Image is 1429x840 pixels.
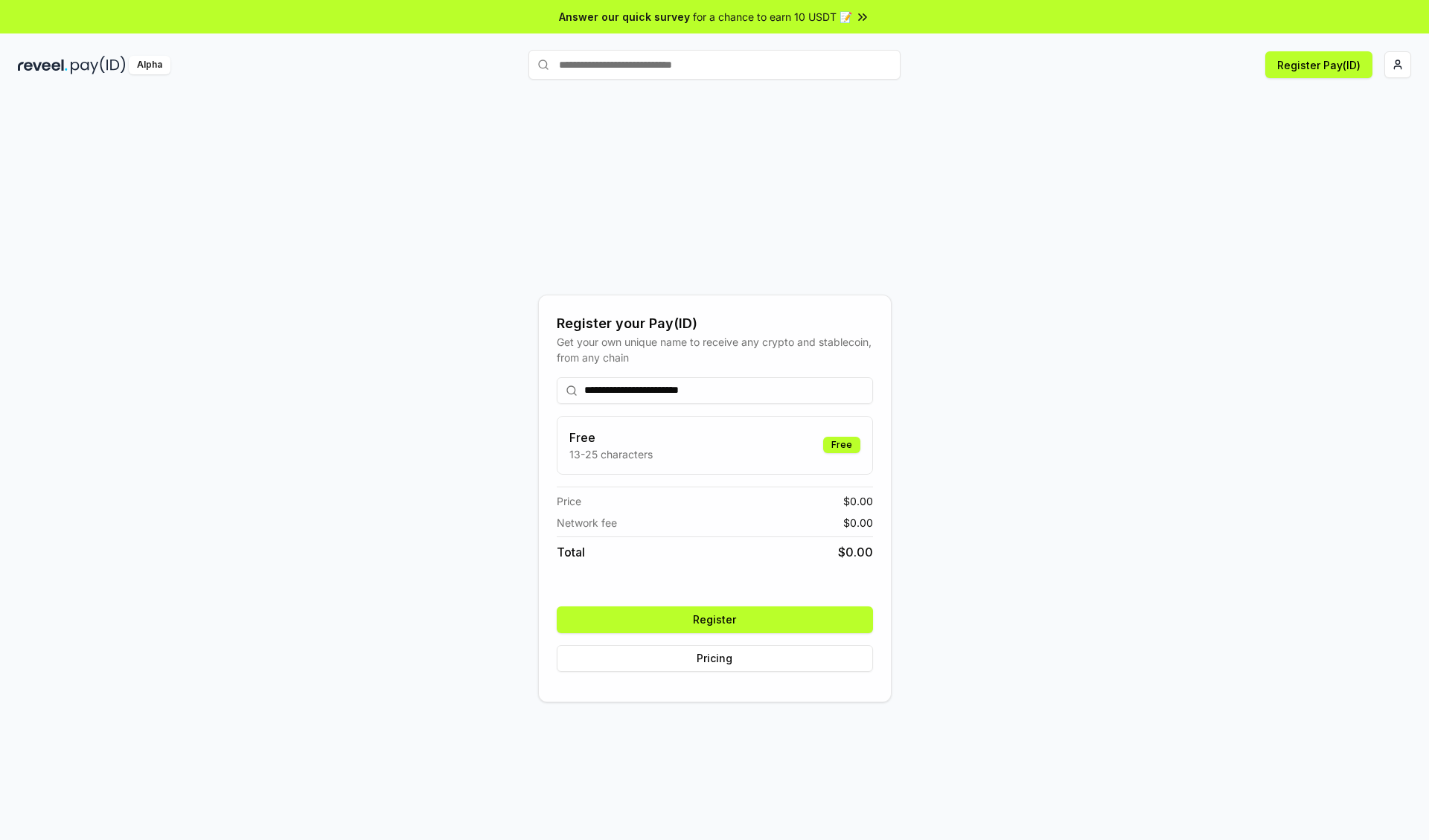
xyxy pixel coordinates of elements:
[18,56,68,74] img: reveel_dark
[557,493,581,509] span: Price
[843,515,873,530] span: $ 0.00
[1265,51,1372,78] button: Register Pay(ID)
[557,543,585,561] span: Total
[557,515,617,530] span: Network fee
[693,9,852,25] span: for a chance to earn 10 USDT 📝
[557,606,873,633] button: Register
[557,313,873,334] div: Register your Pay(ID)
[71,56,126,74] img: pay_id
[559,9,690,25] span: Answer our quick survey
[129,56,170,74] div: Alpha
[843,493,873,509] span: $ 0.00
[557,645,873,672] button: Pricing
[557,334,873,365] div: Get your own unique name to receive any crypto and stablecoin, from any chain
[823,437,860,453] div: Free
[838,543,873,561] span: $ 0.00
[569,446,653,462] p: 13-25 characters
[569,429,653,446] h3: Free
